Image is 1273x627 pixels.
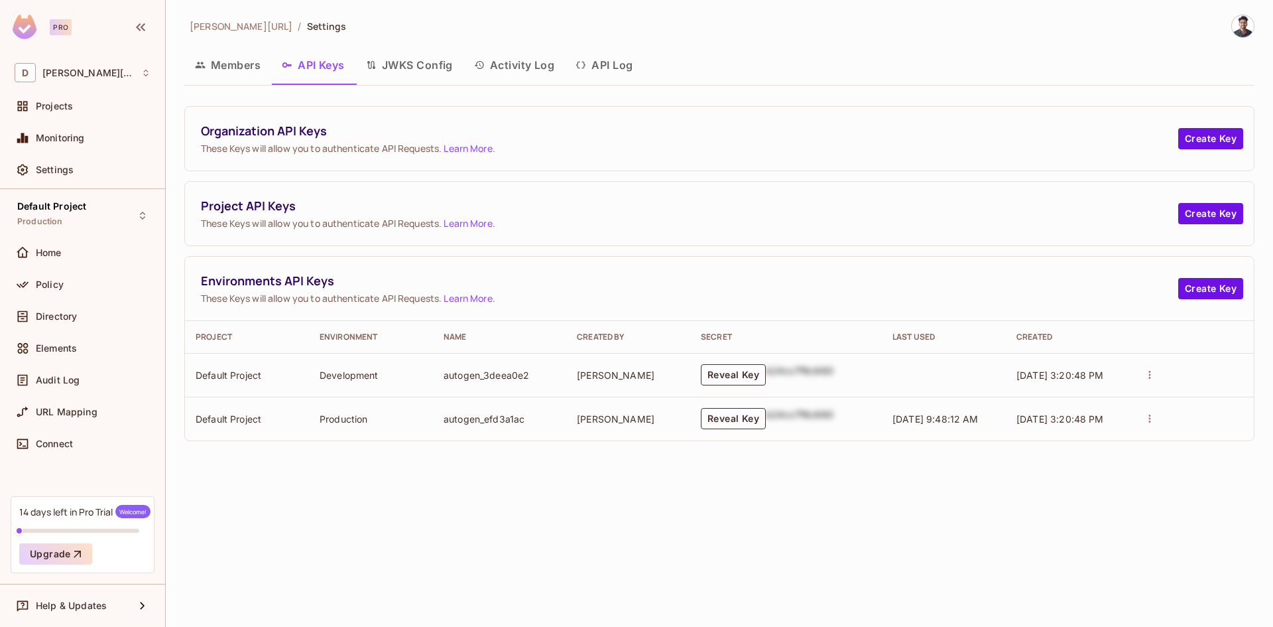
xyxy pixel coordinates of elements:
button: Activity Log [463,48,566,82]
span: [DATE] 3:20:48 PM [1016,413,1104,425]
span: Policy [36,279,64,290]
td: Default Project [185,353,309,397]
span: Projects [36,101,73,111]
button: Create Key [1178,203,1243,224]
span: These Keys will allow you to authenticate API Requests. . [201,217,1178,230]
td: Production [309,397,433,441]
span: Workspace: drishya.ai [42,68,135,78]
button: Reveal Key [701,408,766,429]
button: Create Key [1178,128,1243,149]
div: Created [1016,332,1119,342]
button: Reveal Key [701,364,766,385]
li: / [298,20,301,33]
span: [DATE] 3:20:48 PM [1016,370,1104,381]
a: Learn More [444,292,492,305]
button: Upgrade [19,543,92,565]
div: Name [444,332,556,342]
span: Help & Updates [36,600,107,611]
td: Development [309,353,433,397]
td: [PERSON_NAME] [566,353,690,397]
span: [DATE] 9:48:12 AM [892,413,979,425]
span: Organization API Keys [201,123,1178,139]
button: API Log [565,48,643,82]
td: [PERSON_NAME] [566,397,690,441]
span: Production [17,216,63,227]
span: Home [36,247,62,258]
button: Create Key [1178,278,1243,299]
button: Members [184,48,271,82]
img: Vamshi Gangadhar Hanumanthu [1232,15,1254,37]
span: URL Mapping [36,407,97,417]
div: Created By [577,332,680,342]
div: Pro [50,19,72,35]
span: Default Project [17,201,86,212]
span: Project API Keys [201,198,1178,214]
span: D [15,63,36,82]
button: JWKS Config [355,48,463,82]
span: These Keys will allow you to authenticate API Requests. . [201,142,1178,155]
span: Monitoring [36,133,85,143]
span: Settings [36,165,74,175]
button: actions [1140,409,1159,428]
td: Default Project [185,397,309,441]
span: Connect [36,439,73,449]
div: Last Used [892,332,995,342]
a: Learn More [444,142,492,155]
span: Audit Log [36,375,80,385]
span: [PERSON_NAME][URL] [190,20,292,33]
td: autogen_3deea0e2 [433,353,566,397]
div: b24cc7f8c660 [766,364,833,385]
td: autogen_efd3a1ac [433,397,566,441]
div: Project [196,332,298,342]
span: Environments API Keys [201,273,1178,289]
span: These Keys will allow you to authenticate API Requests. . [201,292,1178,305]
button: API Keys [271,48,355,82]
button: actions [1140,366,1159,384]
span: Settings [307,20,347,33]
span: Elements [36,343,77,354]
img: SReyMgAAAABJRU5ErkJggg== [13,15,36,39]
div: b24cc7f8c660 [766,408,833,429]
div: 14 days left in Pro Trial [19,505,151,518]
span: Directory [36,311,77,322]
span: Welcome! [115,505,151,518]
a: Learn More [444,217,492,230]
div: Secret [701,332,871,342]
div: Environment [320,332,422,342]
